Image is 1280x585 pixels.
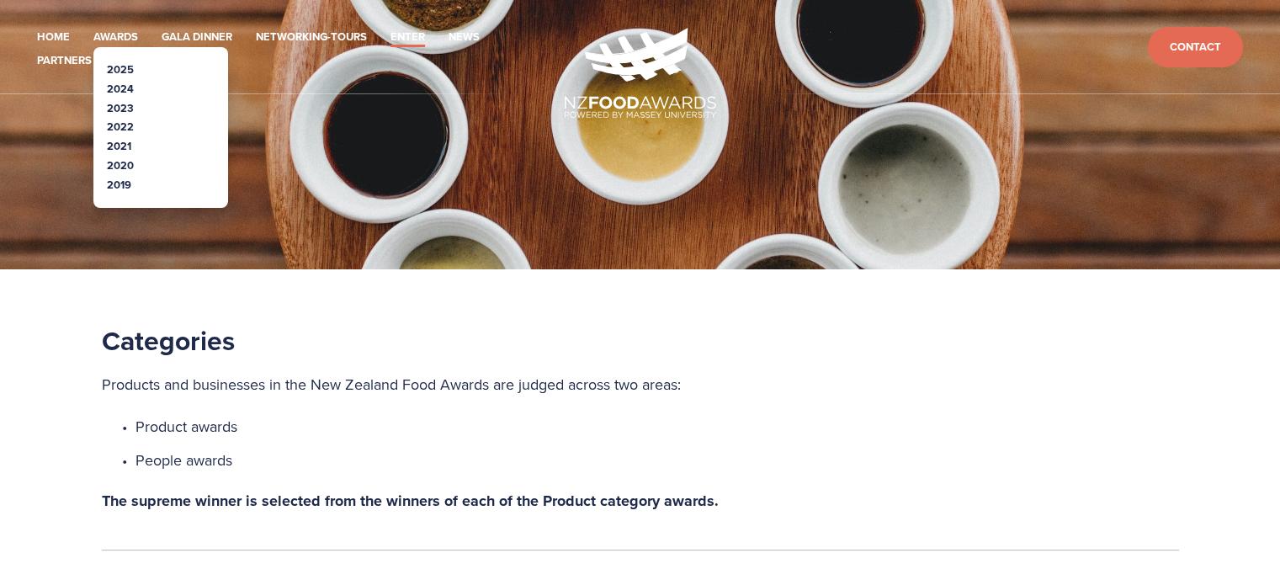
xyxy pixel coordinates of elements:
a: 2025 [107,61,134,77]
a: 2024 [107,81,134,97]
a: News [449,28,480,47]
a: 2019 [107,177,131,193]
p: Products and businesses in the New Zealand Food Awards are judged across two areas: [102,371,1179,398]
p: People awards [135,447,1179,474]
strong: The supreme winner is selected from the winners of each of the Product category awards. [102,490,719,512]
p: Product awards [135,413,1179,440]
a: Networking-Tours [256,28,367,47]
a: Partners [37,51,92,71]
a: Enter [390,28,425,47]
strong: Categories [102,321,235,360]
a: 2021 [107,138,131,154]
a: Gala Dinner [162,28,232,47]
a: Home [37,28,70,47]
a: 2022 [107,119,134,135]
a: 2023 [107,100,134,116]
a: Contact [1148,27,1243,68]
a: 2020 [107,157,134,173]
a: Awards [93,28,138,47]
